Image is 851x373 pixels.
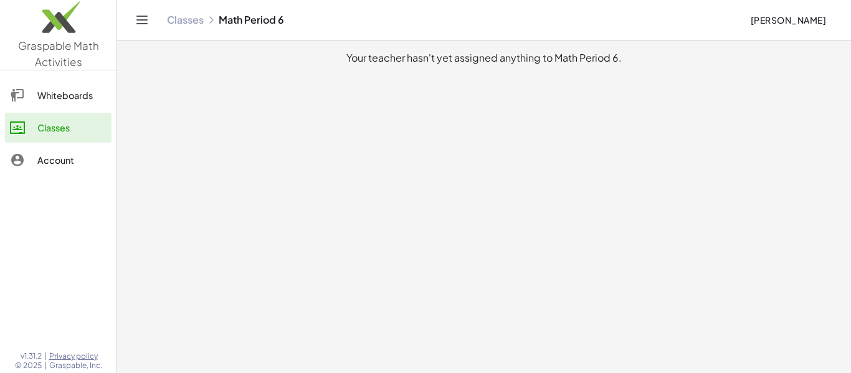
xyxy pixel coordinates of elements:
span: Graspable, Inc. [49,361,102,371]
div: Whiteboards [37,88,107,103]
span: v1.31.2 [21,351,42,361]
span: | [44,351,47,361]
a: Classes [167,14,204,26]
a: Classes [5,113,112,143]
div: Classes [37,120,107,135]
span: [PERSON_NAME] [750,14,826,26]
span: | [44,361,47,371]
button: Toggle navigation [132,10,152,30]
span: © 2025 [15,361,42,371]
div: Your teacher hasn't yet assigned anything to Math Period 6. [127,50,841,65]
a: Privacy policy [49,351,102,361]
div: Account [37,153,107,168]
span: Graspable Math Activities [18,39,99,68]
button: [PERSON_NAME] [740,9,836,31]
a: Account [5,145,112,175]
a: Whiteboards [5,80,112,110]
